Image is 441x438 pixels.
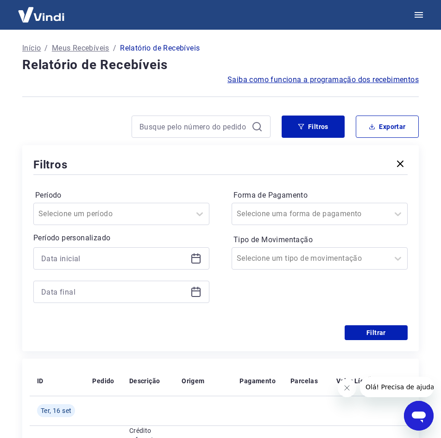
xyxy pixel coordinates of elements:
p: Pagamento [239,376,276,386]
p: / [113,43,116,54]
input: Data inicial [41,251,187,265]
p: Origem [182,376,204,386]
p: Descrição [129,376,160,386]
label: Período [35,190,208,201]
label: Forma de Pagamento [233,190,406,201]
button: Exportar [356,116,419,138]
iframe: Fechar mensagem [338,379,356,397]
img: Vindi [11,0,71,29]
span: Olá! Precisa de ajuda? [6,6,78,14]
p: Pedido [92,376,114,386]
a: Saiba como funciona a programação dos recebimentos [227,74,419,85]
p: / [44,43,48,54]
h5: Filtros [33,157,68,172]
span: Ter, 16 set [41,406,71,415]
button: Filtrar [345,325,408,340]
p: Tarifas [389,376,411,386]
input: Data final [41,285,187,299]
h4: Relatório de Recebíveis [22,56,419,74]
label: Tipo de Movimentação [233,234,406,245]
p: Relatório de Recebíveis [120,43,200,54]
input: Busque pelo número do pedido [139,120,248,134]
p: Parcelas [290,376,318,386]
iframe: Mensagem da empresa [360,377,434,397]
a: Meus Recebíveis [52,43,109,54]
button: Filtros [282,116,345,138]
iframe: Botão para abrir a janela de mensagens [404,401,434,431]
p: Valor Líq. [336,376,366,386]
p: ID [37,376,44,386]
p: Período personalizado [33,232,209,244]
a: Início [22,43,41,54]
